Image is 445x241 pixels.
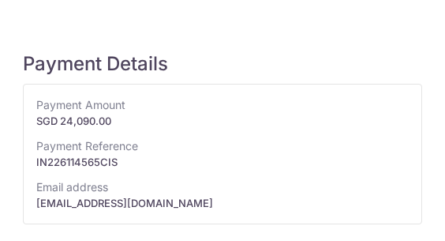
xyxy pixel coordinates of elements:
span: Email address [36,179,409,195]
strong: IN226114565CIS [36,154,409,170]
strong: [EMAIL_ADDRESS][DOMAIN_NAME] [36,195,409,211]
span: Payment Reference [36,138,409,154]
h5: Payment Details [23,52,422,76]
strong: SGD 24,090.00 [36,113,409,129]
span: Payment Amount [36,97,409,113]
